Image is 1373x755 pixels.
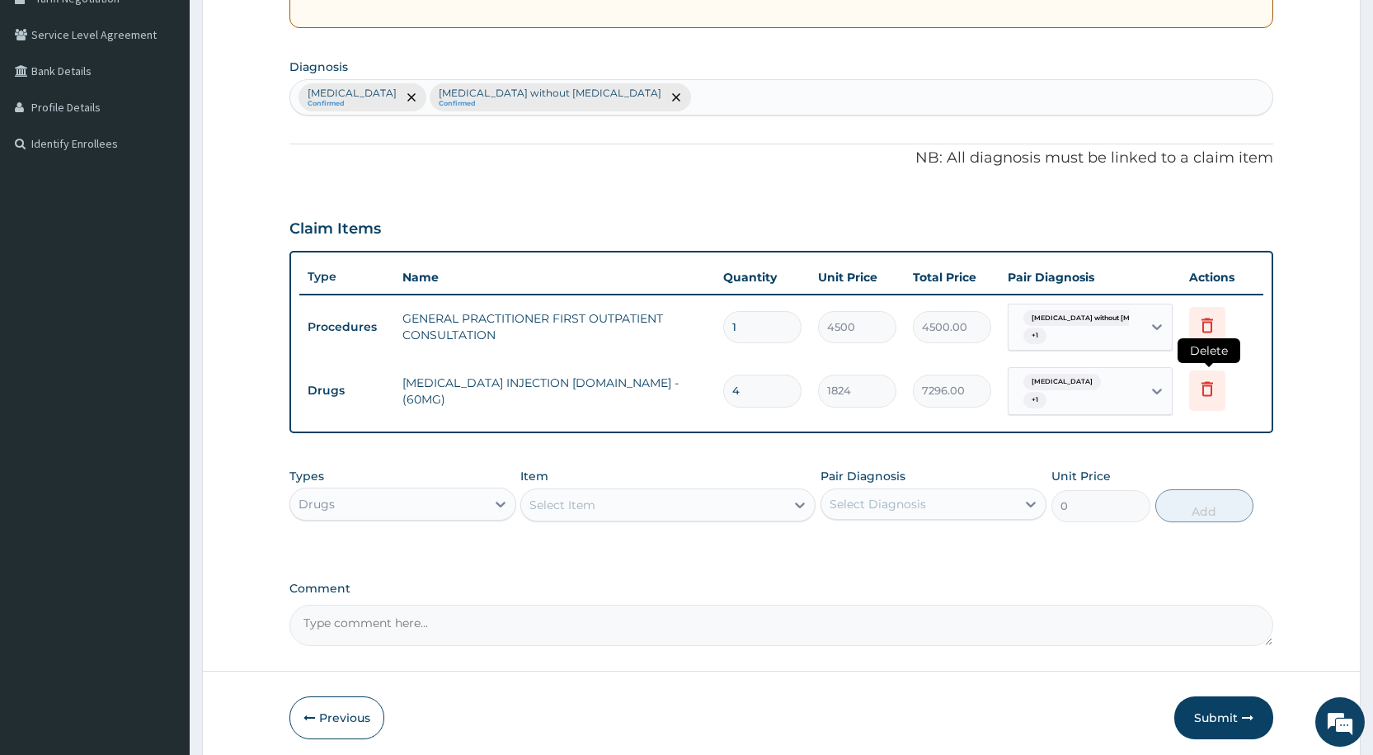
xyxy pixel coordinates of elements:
[1155,489,1253,522] button: Add
[1023,310,1190,327] span: [MEDICAL_DATA] without [MEDICAL_DATA]
[1178,338,1240,363] span: Delete
[830,496,926,512] div: Select Diagnosis
[308,87,397,100] p: [MEDICAL_DATA]
[308,100,397,108] small: Confirmed
[289,582,1273,596] label: Comment
[439,87,661,100] p: [MEDICAL_DATA] without [MEDICAL_DATA]
[1023,374,1101,390] span: [MEDICAL_DATA]
[394,366,715,416] td: [MEDICAL_DATA] INJECTION [DOMAIN_NAME] - (60MG)
[1174,696,1273,739] button: Submit
[439,100,661,108] small: Confirmed
[905,261,999,294] th: Total Price
[31,83,67,124] img: d_794563401_company_1708531726252_794563401
[299,375,394,406] td: Drugs
[529,497,595,513] div: Select Item
[289,470,324,484] label: Types
[669,90,684,105] span: remove selection option
[520,468,548,484] label: Item
[270,8,310,48] div: Minimize live chat window
[394,261,715,294] th: Name
[289,59,348,75] label: Diagnosis
[299,312,394,342] td: Procedures
[810,261,905,294] th: Unit Price
[999,261,1181,294] th: Pair Diagnosis
[289,220,381,238] h3: Claim Items
[1023,392,1046,408] span: + 1
[1051,468,1111,484] label: Unit Price
[289,148,1273,169] p: NB: All diagnosis must be linked to a claim item
[86,92,277,114] div: Chat with us now
[299,496,335,512] div: Drugs
[289,696,384,739] button: Previous
[8,451,314,508] textarea: Type your message and hit 'Enter'
[394,302,715,352] td: GENERAL PRACTITIONER FIRST OUTPATIENT CONSULTATION
[299,262,394,292] th: Type
[821,468,905,484] label: Pair Diagnosis
[715,261,810,294] th: Quantity
[404,90,419,105] span: remove selection option
[96,208,228,375] span: We're online!
[1181,261,1263,294] th: Actions
[1023,328,1046,344] span: + 1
